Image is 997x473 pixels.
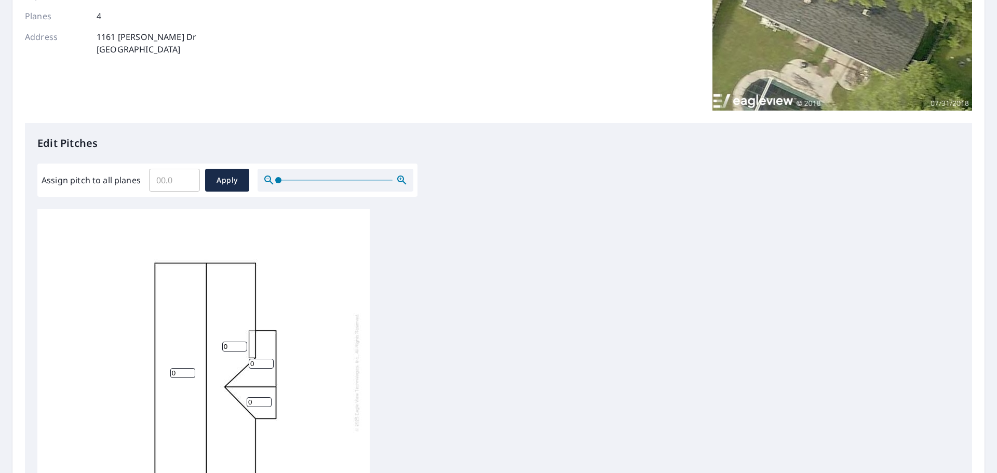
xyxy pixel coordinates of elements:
[37,136,960,151] p: Edit Pitches
[97,31,196,56] p: 1161 [PERSON_NAME] Dr [GEOGRAPHIC_DATA]
[213,174,241,187] span: Apply
[42,174,141,186] label: Assign pitch to all planes
[25,10,87,22] p: Planes
[97,10,101,22] p: 4
[25,31,87,56] p: Address
[149,166,200,195] input: 00.0
[205,169,249,192] button: Apply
